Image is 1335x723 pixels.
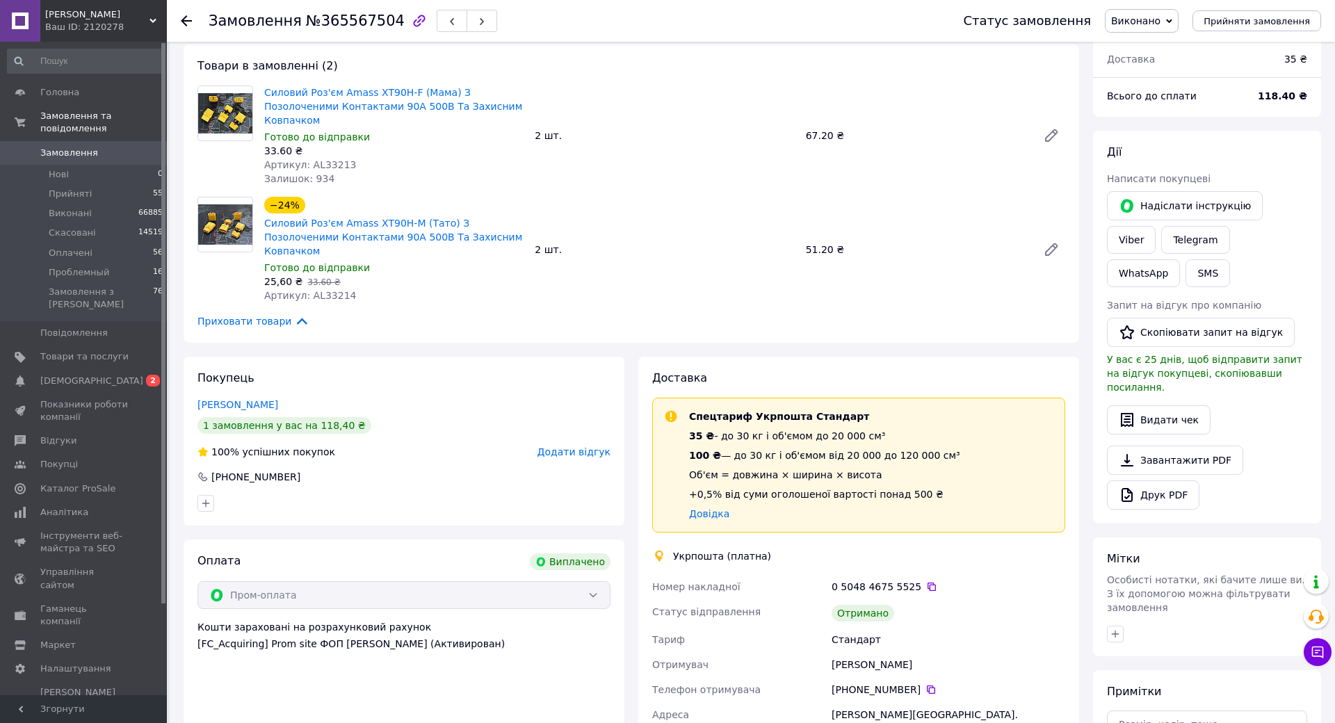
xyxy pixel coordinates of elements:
span: Замовлення з [PERSON_NAME] [49,286,153,311]
button: Надіслати інструкцію [1107,191,1263,220]
span: 14519 [138,227,163,239]
span: Магазин Шериф [45,8,149,21]
span: 35 ₴ [689,430,714,441]
span: Додати відгук [537,446,610,457]
div: 0 5048 4675 5525 [832,580,1065,594]
div: 51.20 ₴ [800,240,1032,259]
span: Покупець [197,371,254,384]
span: Статус відправлення [652,606,761,617]
span: Телефон отримувача [652,684,761,695]
button: SMS [1186,259,1230,287]
div: [PERSON_NAME] [829,652,1068,677]
div: Об'єм = довжина × ширина × висота [689,468,960,482]
a: Завантажити PDF [1107,446,1243,475]
span: Замовлення та повідомлення [40,110,167,135]
button: Скопіювати запит на відгук [1107,318,1295,347]
span: №365567504 [306,13,405,29]
span: Залишок: 934 [264,173,334,184]
span: Примітки [1107,685,1161,698]
span: Маркет [40,639,76,651]
button: Чат з покупцем [1304,638,1332,666]
span: Доставка [1107,54,1155,65]
span: Тариф [652,634,685,645]
div: [PHONE_NUMBER] [210,470,302,484]
span: Готово до відправки [264,262,370,273]
span: Виконано [1111,15,1160,26]
span: У вас є 25 днів, щоб відправити запит на відгук покупцеві, скопіювавши посилання. [1107,354,1302,393]
div: Отримано [832,605,894,622]
a: Силовий Роз'єм Amass XT90H-M (Тато) З Позолоченими Контактами 90A 500В Та Захисним Ковпачком [264,218,522,257]
span: 56 [153,247,163,259]
span: Головна [40,86,79,99]
span: 2 [146,375,160,387]
span: Аналітика [40,506,88,519]
a: Telegram [1161,226,1229,254]
span: 66885 [138,207,163,220]
span: Прийняти замовлення [1204,16,1310,26]
span: 25,60 ₴ [264,276,302,287]
div: 2 шт. [529,240,800,259]
span: Відгуки [40,434,76,447]
span: Виконані [49,207,92,220]
a: Силовий Роз'єм Amass XT90H-F (Мама) З Позолоченими Контактами 90A 500В Та Захисним Ковпачком [264,87,522,126]
button: Видати чек [1107,405,1211,434]
span: 55 [153,188,163,200]
img: Силовий Роз'єм Amass XT90H-M (Тато) З Позолоченими Контактами 90A 500В Та Захисним Ковпачком [198,204,252,245]
div: успішних покупок [197,445,335,459]
span: Замовлення [209,13,302,29]
div: - до 30 кг і об'ємом до 20 000 см³ [689,429,960,443]
div: Статус замовлення [963,14,1091,28]
span: 76 [153,286,163,311]
a: [PERSON_NAME] [197,399,278,410]
a: Viber [1107,226,1156,254]
span: Артикул: AL33213 [264,159,357,170]
span: Інструменти веб-майстра та SEO [40,530,129,555]
div: 2 шт. [529,126,800,145]
span: Спецтариф Укрпошта Стандарт [689,411,869,422]
span: Номер накладної [652,581,741,592]
span: Гаманець компанії [40,603,129,628]
span: Дії [1107,145,1122,159]
input: Пошук [7,49,164,74]
span: Скасовані [49,227,96,239]
span: Оплата [197,554,241,567]
div: 67.20 ₴ [800,126,1032,145]
span: Проблемный [49,266,109,279]
span: Приховати товари [197,314,309,329]
span: Управління сайтом [40,566,129,591]
div: [FC_Acquiring] Prom site ФОП [PERSON_NAME] (Активирован) [197,637,610,651]
span: Готово до відправки [264,131,370,143]
div: Укрпошта (платна) [670,549,775,563]
span: Налаштування [40,663,111,675]
span: Повідомлення [40,327,108,339]
span: Адреса [652,709,689,720]
span: Особисті нотатки, які бачите лише ви. З їх допомогою можна фільтрувати замовлення [1107,574,1305,613]
span: [DEMOGRAPHIC_DATA] [40,375,143,387]
a: Редагувати [1037,122,1065,149]
div: [PHONE_NUMBER] [832,683,1065,697]
span: Каталог ProSale [40,482,115,495]
span: Нові [49,168,69,181]
span: Прийняті [49,188,92,200]
span: Замовлення [40,147,98,159]
div: Кошти зараховані на розрахунковий рахунок [197,620,610,651]
button: Прийняти замовлення [1192,10,1321,31]
span: 33.60 ₴ [307,277,340,287]
div: Повернутися назад [181,14,192,28]
div: — до 30 кг і об'ємом від 20 000 до 120 000 см³ [689,448,960,462]
span: Оплачені [49,247,92,259]
div: 1 замовлення у вас на 118,40 ₴ [197,417,371,434]
span: Доставка [652,371,707,384]
b: 118.40 ₴ [1258,90,1307,101]
a: Редагувати [1037,236,1065,263]
span: Написати покупцеві [1107,173,1211,184]
span: 100 ₴ [689,450,721,461]
span: Отримувач [652,659,709,670]
a: Довідка [689,508,729,519]
span: Запит на відгук про компанію [1107,300,1261,311]
span: Показники роботи компанії [40,398,129,423]
a: WhatsApp [1107,259,1180,287]
img: Силовий Роз'єм Amass XT90H-F (Мама) З Позолоченими Контактами 90A 500В Та Захисним Ковпачком [198,93,252,134]
span: Покупці [40,458,78,471]
div: +0,5% від суми оголошеної вартості понад 500 ₴ [689,487,960,501]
